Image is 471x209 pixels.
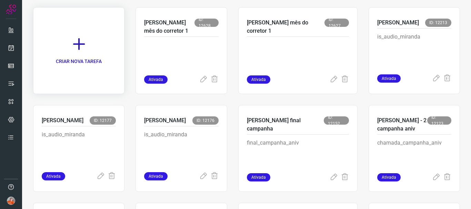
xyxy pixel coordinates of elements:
[377,19,419,27] p: [PERSON_NAME]
[377,74,401,83] span: Ativada
[6,4,16,14] img: Logo
[192,116,219,125] span: ID: 12176
[377,116,427,133] p: [PERSON_NAME] - 2 campanha aniv
[425,19,451,27] span: ID: 12213
[324,19,349,27] span: ID: 12627
[194,19,219,27] span: ID: 12628
[377,173,401,181] span: Ativada
[247,19,325,35] p: [PERSON_NAME] mês do corretor 1
[144,19,194,35] p: [PERSON_NAME] mês do corretor 1
[427,116,451,125] span: ID: 12123
[247,75,270,84] span: Ativada
[42,130,116,165] p: is_audio_miranda
[56,58,102,65] p: CRIAR NOVA TAREFA
[377,33,451,67] p: is_audio_miranda
[377,139,451,173] p: chamada_campanha_aniv
[247,139,349,173] p: final_campanha_aniv
[144,75,168,84] span: Ativada
[33,7,124,94] a: CRIAR NOVA TAREFA
[247,116,324,133] p: [PERSON_NAME] final campanha
[7,197,15,205] img: 681ab8f685b66ca57f3a660e5c1a98a7.jpeg
[144,172,168,180] span: Ativada
[42,172,65,180] span: Ativada
[247,173,270,181] span: Ativada
[324,116,349,125] span: ID: 12152
[90,116,116,125] span: ID: 12177
[144,116,186,125] p: [PERSON_NAME]
[42,116,83,125] p: [PERSON_NAME]
[144,130,218,165] p: is_audio_miranda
